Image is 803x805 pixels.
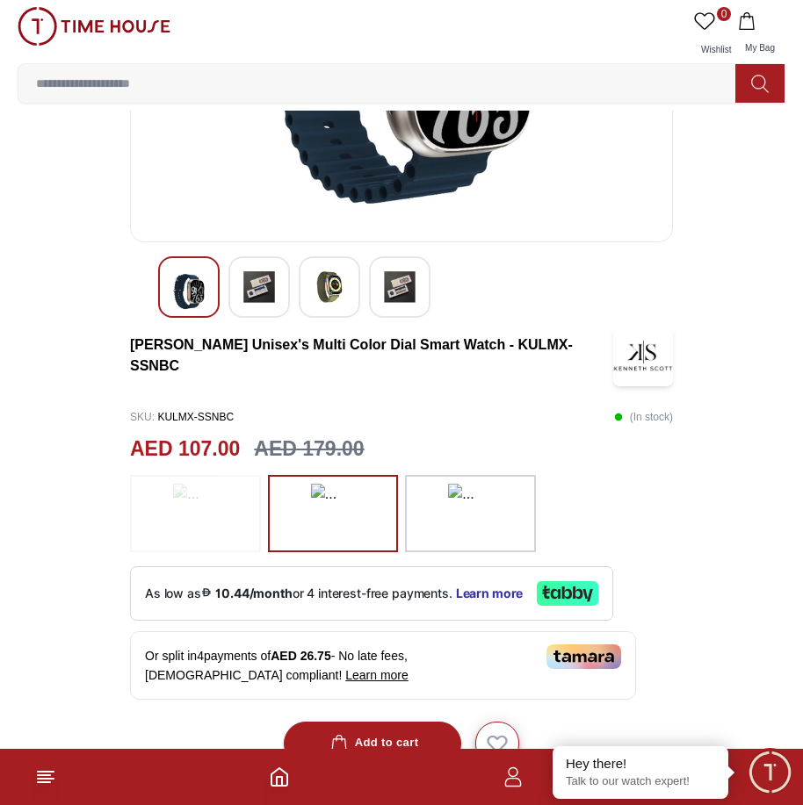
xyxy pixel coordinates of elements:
img: ... [448,484,492,543]
span: Wishlist [694,45,738,54]
p: ( In stock ) [614,404,673,430]
img: Kenneth Scott Unisex's Multi Color Dial Smart Watch - KULMX-SSBBH [314,271,345,303]
a: Home [269,766,290,787]
img: Kenneth Scott Unisex's Multi Color Dial Smart Watch - KULMX-SSBBH [384,271,416,303]
button: My Bag [734,7,785,63]
div: Chat Widget [746,748,794,796]
div: Hey there! [566,755,715,773]
img: ... [18,7,170,46]
img: ... [311,484,355,543]
div: Add to cart [327,733,419,753]
h3: AED 179.00 [254,434,364,464]
img: ... [173,484,217,543]
p: Talk to our watch expert! [566,774,715,789]
div: Or split in 4 payments of - No late fees, [DEMOGRAPHIC_DATA] compliant! [130,631,636,700]
button: Add to cart [284,722,462,765]
img: Kenneth Scott Unisex's Multi Color Dial Smart Watch - KULMX-SSBBH [243,271,275,303]
a: 0Wishlist [691,7,734,63]
p: KULMX-SSNBC [130,404,234,430]
span: My Bag [738,43,782,53]
img: Kenneth Scott Unisex's Multi Color Dial Smart Watch - KULMX-SSNBC [613,325,673,386]
img: Tamara [546,644,621,669]
span: SKU : [130,411,155,423]
img: Kenneth Scott Unisex's Multi Color Dial Smart Watch - KULMX-SSBBH [173,271,205,312]
span: Learn more [345,668,409,682]
span: AED 26.75 [271,649,330,663]
h2: AED 107.00 [130,434,240,464]
span: 0 [717,7,731,21]
h3: [PERSON_NAME] Unisex's Multi Color Dial Smart Watch - KULMX-SSNBC [130,334,613,377]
